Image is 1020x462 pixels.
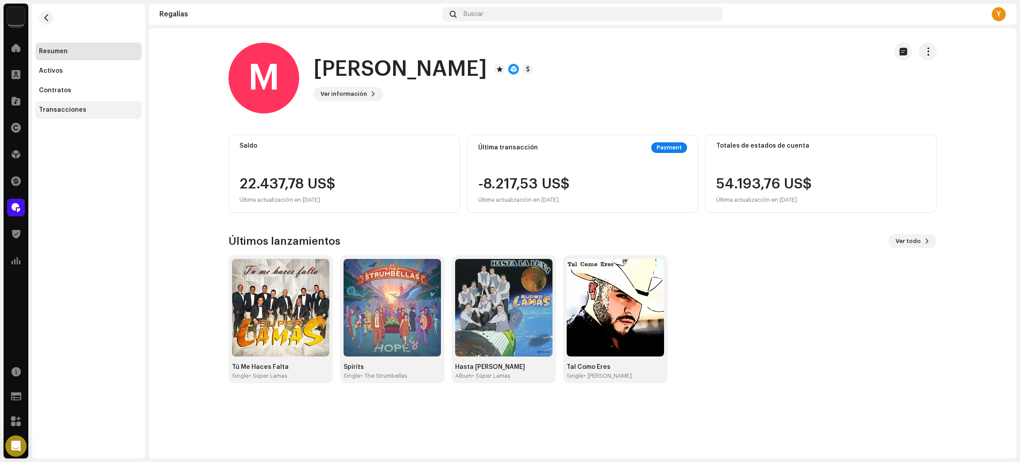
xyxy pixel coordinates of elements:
[344,372,360,380] div: Single
[39,67,63,74] div: Activos
[464,11,483,18] span: Buscar
[39,87,71,94] div: Contratos
[344,364,441,371] div: Spirits
[705,135,937,213] re-o-card-value: Totales de estados de cuenta
[313,87,383,101] button: Ver información
[313,55,487,83] h1: [PERSON_NAME]
[567,364,664,371] div: Tal Como Eres
[651,142,687,153] div: Payment
[35,62,142,80] re-m-nav-item: Activos
[889,234,937,248] button: Ver todo
[992,7,1006,21] div: Y
[5,435,27,457] div: Open Intercom Messenger
[567,259,664,356] img: c1afd2fa-7c21-4c0c-bf2d-ed0d2d184043
[896,232,921,250] span: Ver todo
[455,259,552,356] img: 29e8827a-7644-45ef-bc26-c9dbb12fde0a
[240,142,449,149] div: Saldo
[360,372,407,380] div: • The Strumbellas
[228,234,340,248] h3: Últimos lanzamientos
[716,142,926,149] div: Totales de estados de cuenta
[567,372,583,380] div: Single
[35,82,142,99] re-m-nav-item: Contratos
[232,364,329,371] div: Tú Me Haces Falta
[232,259,329,356] img: 4aa65260-cacb-4d6a-97f4-3f13a5a52a8d
[39,106,86,114] div: Transacciones
[249,372,287,380] div: • Súper Lamas
[240,195,336,205] div: Última actualización en [DATE]
[455,372,472,380] div: Album
[583,372,632,380] div: • [PERSON_NAME]
[472,372,510,380] div: • Súper Lamas
[7,7,25,25] img: 48257be4-38e1-423f-bf03-81300282f8d9
[344,259,441,356] img: fadf870e-de28-4283-b70c-6c8d86ff8694
[39,48,68,55] div: Resumen
[35,43,142,60] re-m-nav-item: Resumen
[232,372,249,380] div: Single
[478,144,538,151] div: Última transacción
[321,85,367,103] span: Ver información
[35,101,142,119] re-m-nav-item: Transacciones
[455,364,552,371] div: Hasta [PERSON_NAME]
[716,195,812,205] div: Última actualización en [DATE]
[228,135,460,213] re-o-card-value: Saldo
[159,11,439,18] div: Regalías
[478,195,570,205] div: Última actualización en [DATE]
[228,43,299,114] div: M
